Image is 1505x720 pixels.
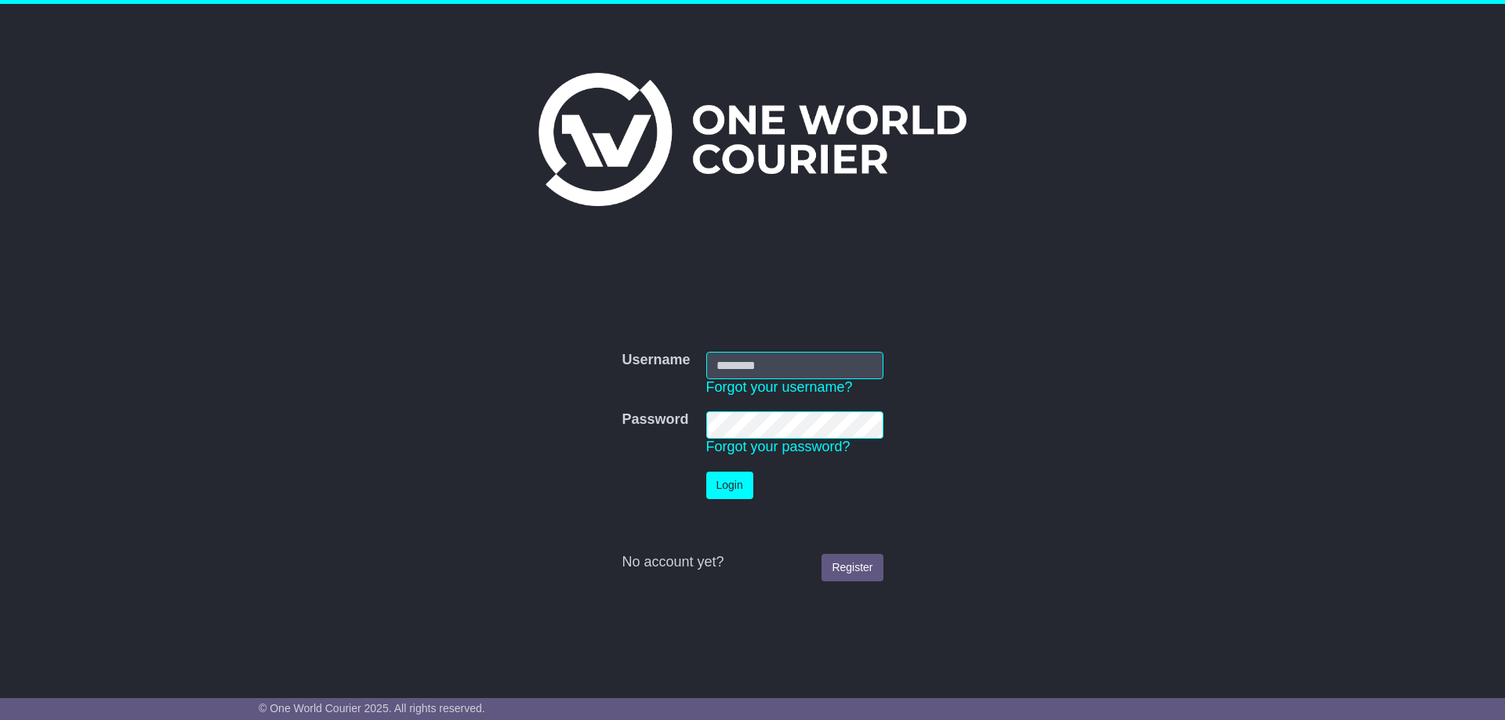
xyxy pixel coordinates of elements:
span: © One World Courier 2025. All rights reserved. [259,702,485,715]
a: Register [821,554,883,581]
a: Forgot your password? [706,439,850,454]
img: One World [539,73,966,206]
label: Password [622,411,688,429]
button: Login [706,472,753,499]
label: Username [622,352,690,369]
div: No account yet? [622,554,883,571]
a: Forgot your username? [706,379,853,395]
